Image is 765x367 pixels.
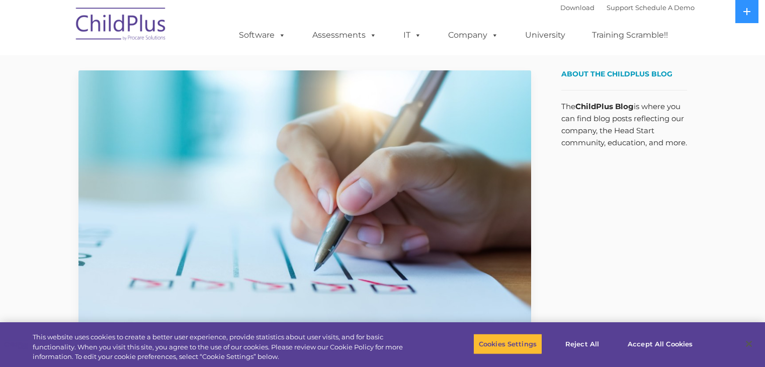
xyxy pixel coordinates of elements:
a: University [515,25,575,45]
button: Reject All [551,333,614,354]
a: Training Scramble!! [582,25,678,45]
a: Support [607,4,633,12]
a: Assessments [302,25,387,45]
a: IT [393,25,432,45]
a: Software [229,25,296,45]
a: Schedule A Demo [635,4,695,12]
img: ChildPlus by Procare Solutions [71,1,172,51]
div: This website uses cookies to create a better user experience, provide statistics about user visit... [33,332,421,362]
button: Cookies Settings [473,333,542,354]
img: Efficiency Boost: ChildPlus Online's Enhanced Family Pre-Application Process - Streamlining Appli... [78,70,531,325]
strong: ChildPlus Blog [575,102,634,111]
font: | [560,4,695,12]
a: Download [560,4,594,12]
span: About the ChildPlus Blog [561,69,672,78]
button: Close [738,333,760,355]
p: The is where you can find blog posts reflecting our company, the Head Start community, education,... [561,101,687,149]
button: Accept All Cookies [622,333,698,354]
a: Company [438,25,508,45]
